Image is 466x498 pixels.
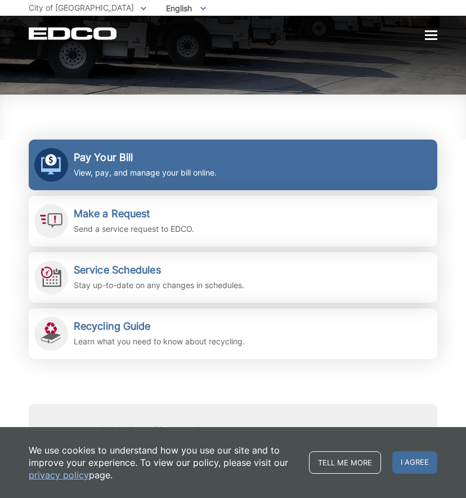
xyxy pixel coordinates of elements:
[74,167,217,179] p: View, pay, and manage your bill online.
[74,208,194,220] h2: Make a Request
[29,27,118,40] a: EDCD logo. Return to the homepage.
[29,444,298,481] p: We use cookies to understand how you use our site and to improve your experience. To view our pol...
[29,469,89,481] a: privacy policy
[74,320,245,333] h2: Recycling Guide
[29,3,134,12] span: City of [GEOGRAPHIC_DATA]
[29,140,437,190] a: Pay Your Bill View, pay, and manage your bill online.
[309,451,381,474] a: Tell me more
[29,196,437,246] a: Make a Request Send a service request to EDCO.
[74,223,194,235] p: Send a service request to EDCO.
[101,425,225,456] h4: Subscribe to EDCO service alerts, upcoming events & environmental news:
[74,151,217,164] h2: Pay Your Bill
[74,279,244,291] p: Stay up-to-date on any changes in schedules.
[74,335,245,348] p: Learn what you need to know about recycling.
[29,252,437,303] a: Service Schedules Stay up-to-date on any changes in schedules.
[74,264,244,276] h2: Service Schedules
[392,451,437,474] span: I agree
[29,308,437,359] a: Recycling Guide Learn what you need to know about recycling.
